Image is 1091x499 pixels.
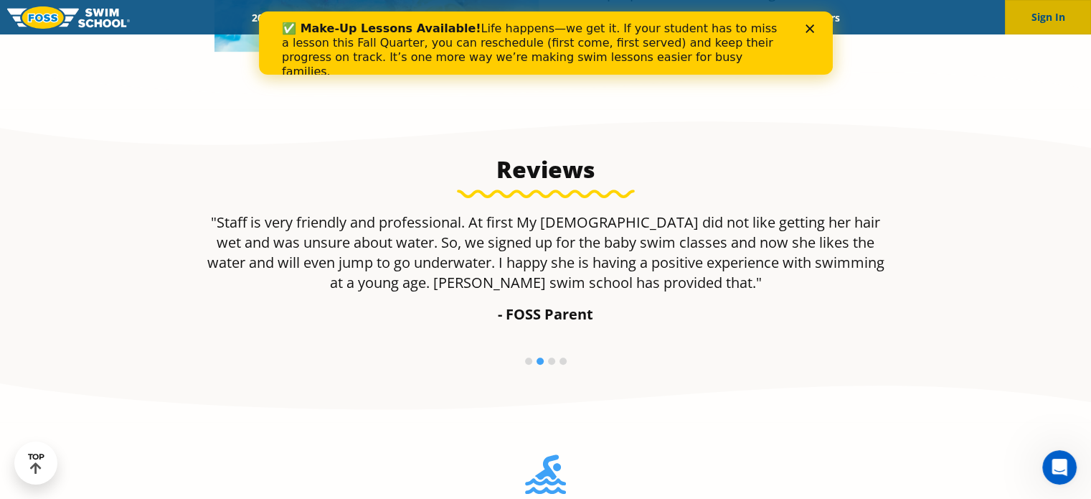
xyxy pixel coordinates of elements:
a: Careers [792,11,851,24]
a: 2025 Calendar [240,11,329,24]
b: ✅ Make-Up Lessons Available! [23,10,222,24]
a: Swim Path® Program [389,11,515,24]
a: Schools [329,11,389,24]
p: "Staff is very friendly and professional. At first My [DEMOGRAPHIC_DATA] did not like getting her... [207,213,884,293]
div: TOP [28,452,44,475]
iframe: Intercom live chat banner [259,11,833,75]
h3: Reviews [207,155,884,184]
a: Blog [747,11,792,24]
img: FOSS Swim School Logo [7,6,130,29]
div: Life happens—we get it. If your student has to miss a lesson this Fall Quarter, you can reschedul... [23,10,528,67]
a: About FOSS [515,11,595,24]
iframe: Intercom live chat [1042,450,1077,485]
strong: - FOSS Parent [498,304,593,324]
a: Swim Like [PERSON_NAME] [595,11,747,24]
div: Close [547,13,561,22]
